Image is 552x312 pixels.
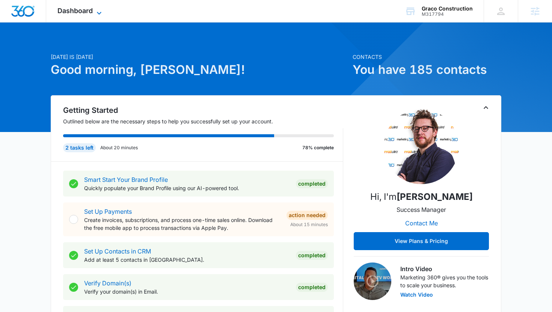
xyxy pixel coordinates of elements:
[354,232,489,250] button: View Plans & Pricing
[397,205,446,214] p: Success Manager
[287,211,328,220] div: Action Needed
[400,273,489,289] p: Marketing 360® gives you the tools to scale your business.
[422,12,473,17] div: account id
[84,176,168,183] a: Smart Start Your Brand Profile
[353,61,501,79] h1: You have 185 contacts
[353,53,501,61] p: Contacts
[296,251,328,260] div: Completed
[481,103,490,112] button: Toggle Collapse
[398,214,445,232] button: Contact Me
[84,288,290,295] p: Verify your domain(s) in Email.
[290,221,328,228] span: About 15 minutes
[63,117,343,125] p: Outlined below are the necessary steps to help you successfully set up your account.
[84,216,281,232] p: Create invoices, subscriptions, and process one-time sales online. Download the free mobile app t...
[84,208,132,215] a: Set Up Payments
[370,190,473,204] p: Hi, I'm
[296,179,328,188] div: Completed
[384,109,459,184] img: Thomas Baron
[84,184,290,192] p: Quickly populate your Brand Profile using our AI-powered tool.
[63,143,96,152] div: 2 tasks left
[57,7,93,15] span: Dashboard
[51,61,348,79] h1: Good morning, [PERSON_NAME]!
[354,262,391,300] img: Intro Video
[397,191,473,202] strong: [PERSON_NAME]
[51,53,348,61] p: [DATE] is [DATE]
[84,247,151,255] a: Set Up Contacts in CRM
[84,256,290,264] p: Add at least 5 contacts in [GEOGRAPHIC_DATA].
[84,279,131,287] a: Verify Domain(s)
[400,264,489,273] h3: Intro Video
[296,283,328,292] div: Completed
[100,144,138,151] p: About 20 minutes
[400,292,433,297] button: Watch Video
[302,144,334,151] p: 78% complete
[63,105,343,116] h2: Getting Started
[422,6,473,12] div: account name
